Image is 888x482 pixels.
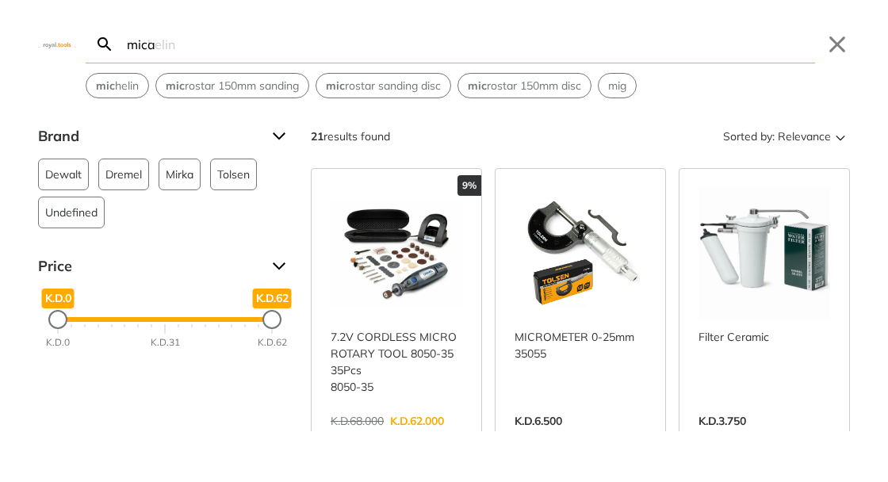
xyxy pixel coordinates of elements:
span: Dremel [105,159,142,189]
div: K.D.62 [258,335,287,350]
span: Undefined [45,197,98,228]
strong: mic [326,78,345,93]
span: Tolsen [217,159,250,189]
strong: mic [166,78,185,93]
div: results found [311,124,390,149]
button: Select suggestion: michelin [86,74,148,98]
div: Suggestion: microstar 150mm disc [457,73,591,98]
button: Dremel [98,159,149,190]
span: Price [38,254,260,279]
span: Relevance [778,124,831,149]
strong: mic [468,78,487,93]
span: mig [608,78,626,94]
span: Dewalt [45,159,82,189]
span: Mirka [166,159,193,189]
div: 9% [457,175,481,196]
button: Select suggestion: microstar sanding disc [316,74,450,98]
span: rostar 150mm disc [468,78,581,94]
button: Mirka [159,159,201,190]
div: Suggestion: michelin [86,73,149,98]
button: Select suggestion: microstar 150mm disc [458,74,591,98]
img: Close [38,40,76,48]
span: rostar sanding disc [326,78,441,94]
div: Maximum Price [262,310,281,329]
strong: mic [96,78,115,93]
div: Minimum Price [48,310,67,329]
strong: 21 [311,129,323,143]
button: Select suggestion: microstar 150mm sanding [156,74,308,98]
button: Close [825,32,850,57]
button: Undefined [38,197,105,228]
input: Search… [124,25,815,63]
button: Select suggestion: mig [599,74,636,98]
div: Suggestion: microstar 150mm sanding [155,73,309,98]
button: Tolsen [210,159,257,190]
svg: Sort [831,127,850,146]
div: Suggestion: microstar sanding disc [316,73,451,98]
button: Dewalt [38,159,89,190]
div: K.D.0 [46,335,70,350]
button: Sorted by:Relevance Sort [720,124,850,149]
span: Brand [38,124,260,149]
span: helin [96,78,139,94]
svg: Search [95,35,114,54]
div: Suggestion: mig [598,73,637,98]
span: rostar 150mm sanding [166,78,299,94]
div: K.D.31 [151,335,180,350]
